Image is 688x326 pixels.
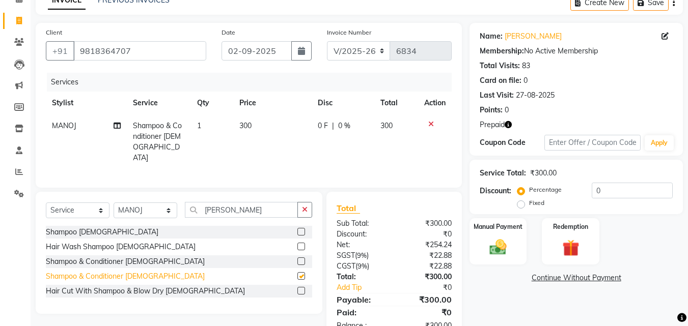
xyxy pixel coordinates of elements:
input: Search by Name/Mobile/Email/Code [73,41,206,61]
th: Stylist [46,92,127,114]
div: ₹22.88 [394,250,459,261]
div: Service Total: [480,168,526,179]
div: Card on file: [480,75,521,86]
label: Fixed [529,198,544,208]
div: Membership: [480,46,524,56]
div: ₹22.88 [394,261,459,272]
th: Price [233,92,312,114]
span: 9% [357,251,367,259]
div: No Active Membership [480,46,673,56]
span: 0 % [338,121,350,131]
span: 1 [197,121,201,130]
div: ( ) [329,250,394,261]
div: Shampoo & Conditioner [DEMOGRAPHIC_DATA] [46,271,205,282]
span: Shampoo & Conditioner [DEMOGRAPHIC_DATA] [133,121,182,162]
div: Services [47,73,459,92]
div: ₹0 [394,306,459,318]
div: 83 [522,61,530,71]
th: Action [418,92,452,114]
div: Discount: [480,186,511,196]
div: Total: [329,272,394,282]
input: Search or Scan [185,202,298,218]
div: Hair Wash Shampoo [DEMOGRAPHIC_DATA] [46,242,196,252]
div: 27-08-2025 [516,90,555,101]
th: Disc [312,92,374,114]
div: ₹254.24 [394,240,459,250]
span: 0 F [318,121,328,131]
div: Payable: [329,293,394,306]
th: Service [127,92,190,114]
div: ₹300.00 [394,218,459,229]
div: Discount: [329,229,394,240]
div: Net: [329,240,394,250]
div: Name: [480,31,503,42]
span: Prepaid [480,120,505,130]
span: SGST [337,251,355,260]
span: 300 [239,121,252,130]
div: 0 [524,75,528,86]
div: Coupon Code [480,137,544,148]
label: Invoice Number [327,28,371,37]
div: ₹300.00 [394,272,459,282]
div: ( ) [329,261,394,272]
button: +91 [46,41,74,61]
div: ₹0 [394,229,459,240]
span: | [332,121,334,131]
div: Sub Total: [329,218,394,229]
div: ₹300.00 [530,168,557,179]
div: 0 [505,105,509,115]
label: Percentage [529,185,562,194]
th: Qty [191,92,233,114]
div: Shampoo & Conditioner [DEMOGRAPHIC_DATA] [46,256,205,267]
div: Points: [480,105,503,115]
label: Redemption [553,222,588,231]
label: Manual Payment [474,222,522,231]
a: [PERSON_NAME] [505,31,562,42]
button: Apply [645,135,674,151]
input: Enter Offer / Coupon Code [544,135,641,151]
label: Client [46,28,62,37]
label: Date [222,28,235,37]
th: Total [374,92,419,114]
img: _gift.svg [557,238,585,258]
span: MANOJ [52,121,76,130]
div: ₹0 [405,282,460,293]
span: CGST [337,261,355,271]
div: Total Visits: [480,61,520,71]
span: 9% [357,262,367,270]
a: Add Tip [329,282,405,293]
div: Hair Cut With Shampoo & Blow Dry [DEMOGRAPHIC_DATA] [46,286,245,297]
div: Last Visit: [480,90,514,101]
div: Paid: [329,306,394,318]
span: 300 [380,121,393,130]
img: _cash.svg [484,238,512,257]
a: Continue Without Payment [472,273,681,283]
div: ₹300.00 [394,293,459,306]
span: Total [337,203,360,214]
div: Shampoo [DEMOGRAPHIC_DATA] [46,227,158,238]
